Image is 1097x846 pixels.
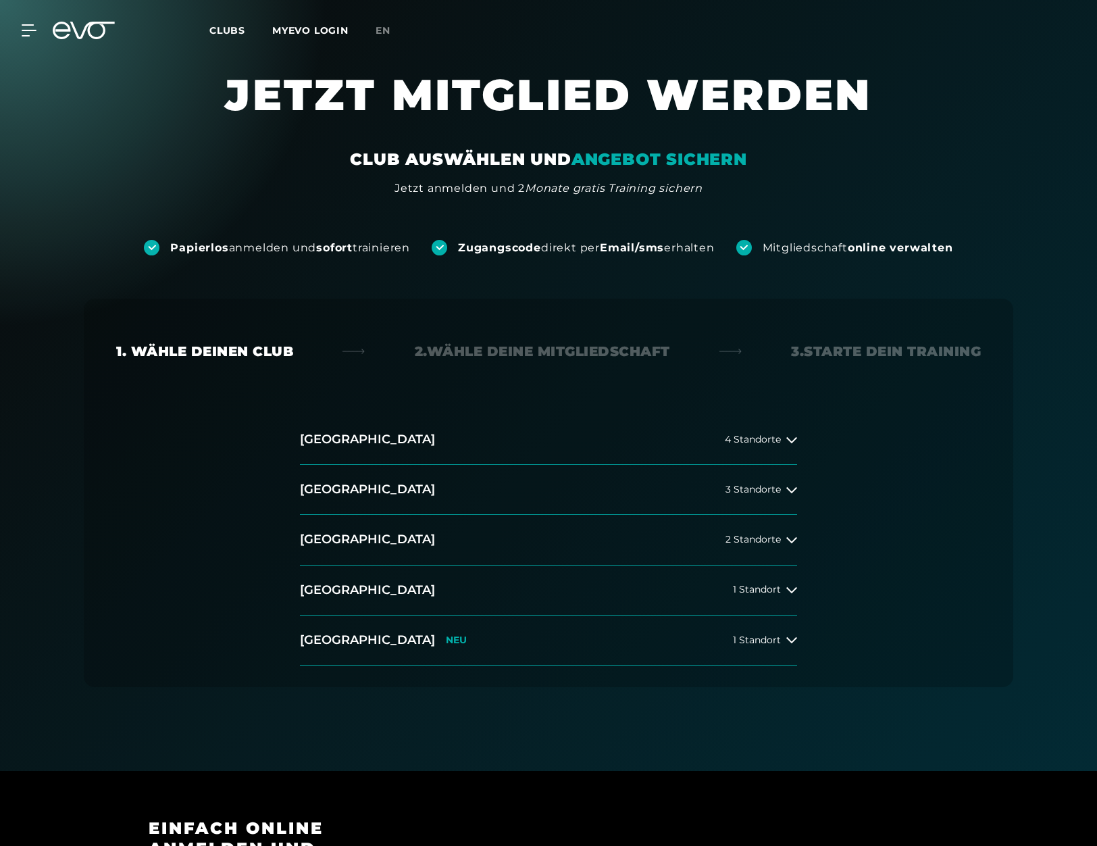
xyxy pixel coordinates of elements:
div: anmelden und trainieren [170,241,410,255]
span: 1 Standort [733,584,781,595]
span: 2 Standorte [725,534,781,545]
h2: [GEOGRAPHIC_DATA] [300,431,435,448]
h2: [GEOGRAPHIC_DATA] [300,632,435,649]
span: 1 Standort [733,635,781,645]
button: [GEOGRAPHIC_DATA]4 Standorte [300,415,797,465]
h2: [GEOGRAPHIC_DATA] [300,531,435,548]
strong: online verwalten [848,241,953,254]
strong: Papierlos [170,241,228,254]
div: CLUB AUSWÄHLEN UND [350,149,746,170]
button: [GEOGRAPHIC_DATA]3 Standorte [300,465,797,515]
a: Clubs [209,24,272,36]
a: en [376,23,407,39]
button: [GEOGRAPHIC_DATA]2 Standorte [300,515,797,565]
a: MYEVO LOGIN [272,24,349,36]
span: Clubs [209,24,245,36]
em: ANGEBOT SICHERN [571,149,747,169]
span: en [376,24,390,36]
span: 4 Standorte [725,434,781,445]
strong: Email/sms [600,241,664,254]
p: NEU [446,634,467,646]
h1: JETZT MITGLIED WERDEN [143,68,954,149]
button: [GEOGRAPHIC_DATA]NEU1 Standort [300,616,797,666]
strong: sofort [316,241,353,254]
div: 2. Wähle deine Mitgliedschaft [415,342,670,361]
span: 3 Standorte [725,484,781,495]
div: Jetzt anmelden und 2 [394,180,703,197]
div: 1. Wähle deinen Club [116,342,293,361]
h2: [GEOGRAPHIC_DATA] [300,582,435,599]
h2: [GEOGRAPHIC_DATA] [300,481,435,498]
div: Mitgliedschaft [763,241,953,255]
em: Monate gratis Training sichern [525,182,703,195]
div: 3. Starte dein Training [791,342,981,361]
div: direkt per erhalten [458,241,714,255]
strong: Zugangscode [458,241,541,254]
button: [GEOGRAPHIC_DATA]1 Standort [300,566,797,616]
